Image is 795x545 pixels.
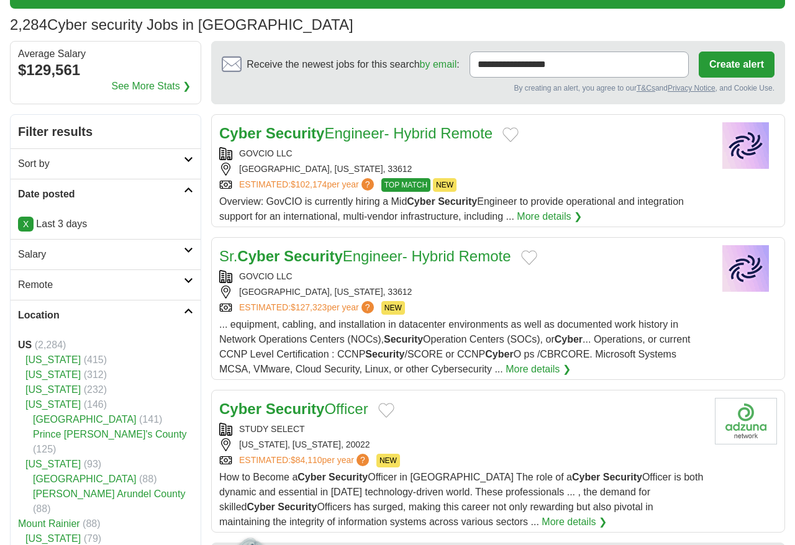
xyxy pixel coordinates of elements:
div: [GEOGRAPHIC_DATA], [US_STATE], 33612 [219,163,705,176]
a: X [18,217,34,232]
img: Company logo [715,398,777,444]
strong: Cyber [485,349,513,359]
a: [PERSON_NAME] Arundel County [33,489,185,499]
a: [GEOGRAPHIC_DATA] [33,474,137,484]
button: Add to favorite jobs [502,127,519,142]
span: (415) [84,354,107,365]
span: (2,284) [35,340,66,350]
strong: Cyber [572,472,600,482]
a: More details ❯ [506,362,571,377]
a: Privacy Notice [668,84,715,92]
span: $84,110 [291,455,322,465]
span: $127,323 [291,302,327,312]
span: (79) [84,533,101,544]
span: (88) [83,518,100,529]
button: Add to favorite jobs [378,403,394,418]
strong: Cyber [247,502,275,512]
h2: Date posted [18,187,184,202]
a: Cyber SecurityOfficer [219,400,368,417]
span: ? [361,301,374,313]
div: Average Salary [18,49,193,59]
a: T&Cs [637,84,655,92]
span: (88) [33,503,50,514]
button: Add to favorite jobs [521,250,537,265]
strong: Security [329,472,368,482]
strong: Security [384,334,423,345]
strong: Cyber [298,472,325,482]
strong: Security [266,125,325,142]
div: STUDY SELECT [219,423,705,436]
a: Date posted [11,179,201,209]
a: Remote [11,269,201,300]
a: See More Stats ❯ [112,79,191,94]
h2: Salary [18,247,184,262]
div: [GEOGRAPHIC_DATA], [US_STATE], 33612 [219,286,705,299]
strong: US [18,340,32,350]
span: 2,284 [10,14,47,36]
button: Create alert [699,52,775,78]
h2: Sort by [18,156,184,171]
a: More details ❯ [517,209,582,224]
a: ESTIMATED:$84,110per year? [239,454,371,467]
span: ? [357,454,369,466]
a: [GEOGRAPHIC_DATA] [33,414,137,425]
a: [US_STATE] [25,369,81,380]
a: [US_STATE] [25,459,81,469]
h2: Remote [18,277,184,292]
div: [US_STATE], [US_STATE], 20022 [219,438,705,451]
div: $129,561 [18,59,193,81]
span: (146) [84,399,107,410]
a: Mount Rainier [18,518,80,529]
strong: Security [438,196,477,207]
span: (88) [139,474,157,484]
a: by email [420,59,457,70]
span: How to Become a Officer in [GEOGRAPHIC_DATA] The role of a Officer is both dynamic and essential ... [219,472,703,527]
div: GOVCIO LLC [219,270,705,283]
h1: Cyber security Jobs in [GEOGRAPHIC_DATA] [10,16,353,33]
strong: Cyber [219,125,261,142]
a: More details ❯ [542,515,607,529]
strong: Security [266,400,325,417]
strong: Security [365,349,404,359]
a: [US_STATE] [25,384,81,395]
a: [US_STATE] [25,533,81,544]
strong: Cyber [555,334,583,345]
span: (312) [84,369,107,380]
a: Cyber SecurityEngineer- Hybrid Remote [219,125,493,142]
h2: Filter results [11,115,201,148]
strong: Security [284,248,343,264]
strong: Cyber [237,248,279,264]
div: By creating an alert, you agree to our and , and Cookie Use. [222,83,775,94]
div: GOVCIO LLC [219,147,705,160]
span: Overview: GovCIO is currently hiring a Mid Engineer to provide operational and integration suppor... [219,196,684,222]
strong: Cyber [407,196,435,207]
img: Company logo [715,122,777,169]
a: ESTIMATED:$127,323per year? [239,301,376,315]
span: NEW [376,454,400,467]
span: Receive the newest jobs for this search : [247,57,459,72]
p: Last 3 days [18,217,193,232]
a: [US_STATE] [25,354,81,365]
span: $102,174 [291,179,327,189]
a: [US_STATE] [25,399,81,410]
span: NEW [433,178,457,192]
a: Salary [11,239,201,269]
span: NEW [381,301,405,315]
strong: Security [278,502,317,512]
strong: Security [603,472,642,482]
span: (125) [33,444,56,454]
a: ESTIMATED:$102,174per year? [239,178,376,192]
span: ? [361,178,374,191]
a: Sr.Cyber SecurityEngineer- Hybrid Remote [219,248,511,264]
span: ... equipment, cabling, and installation in datacenter environments as well as documented work hi... [219,319,691,374]
strong: Cyber [219,400,261,417]
a: Location [11,300,201,330]
span: (93) [84,459,101,469]
h2: Location [18,308,184,323]
span: TOP MATCH [381,178,430,192]
a: Sort by [11,148,201,179]
span: (232) [84,384,107,395]
img: Company logo [715,245,777,292]
span: (141) [139,414,162,425]
a: Prince [PERSON_NAME]'s County [33,429,187,439]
